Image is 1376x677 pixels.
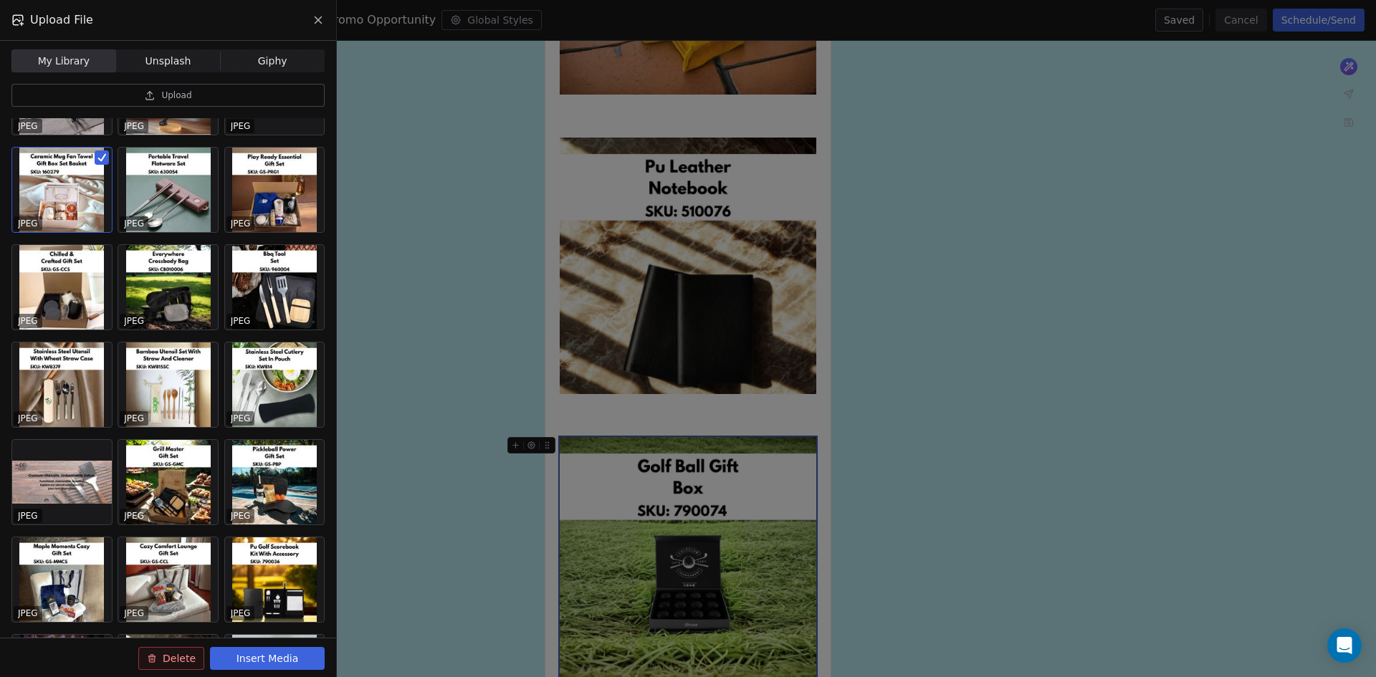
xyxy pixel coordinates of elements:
[18,120,38,132] p: JPEG
[18,218,38,229] p: JPEG
[210,647,325,670] button: Insert Media
[1327,628,1362,663] div: Open Intercom Messenger
[258,54,287,69] span: Giphy
[124,608,144,619] p: JPEG
[145,54,191,69] span: Unsplash
[11,84,325,107] button: Upload
[231,315,251,327] p: JPEG
[231,510,251,522] p: JPEG
[18,413,38,424] p: JPEG
[231,120,251,132] p: JPEG
[124,413,144,424] p: JPEG
[30,11,93,29] span: Upload File
[138,647,204,670] button: Delete
[124,315,144,327] p: JPEG
[124,218,144,229] p: JPEG
[161,90,191,101] span: Upload
[231,608,251,619] p: JPEG
[231,218,251,229] p: JPEG
[124,510,144,522] p: JPEG
[231,413,251,424] p: JPEG
[124,120,144,132] p: JPEG
[18,315,38,327] p: JPEG
[18,608,38,619] p: JPEG
[18,510,38,522] p: JPEG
